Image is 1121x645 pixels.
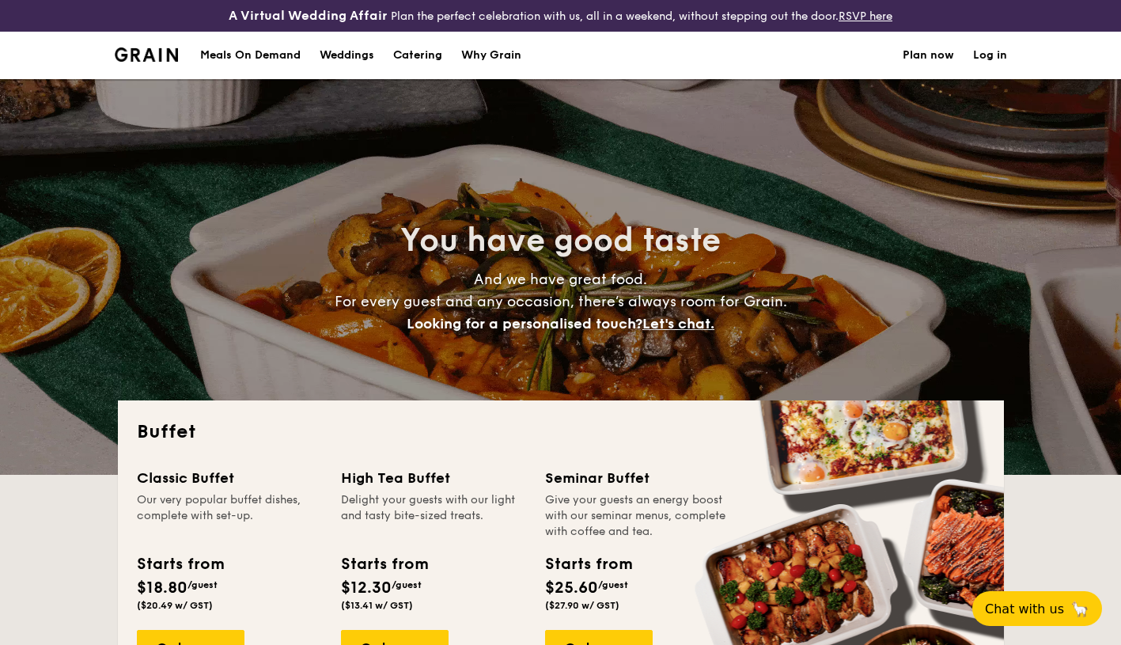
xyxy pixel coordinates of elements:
[392,579,422,590] span: /guest
[598,579,628,590] span: /guest
[545,467,730,489] div: Seminar Buffet
[642,315,714,332] span: Let's chat.
[545,600,619,611] span: ($27.90 w/ GST)
[903,32,954,79] a: Plan now
[320,32,374,79] div: Weddings
[341,467,526,489] div: High Tea Buffet
[310,32,384,79] a: Weddings
[341,600,413,611] span: ($13.41 w/ GST)
[191,32,310,79] a: Meals On Demand
[115,47,179,62] img: Grain
[137,579,187,598] span: $18.80
[137,552,223,576] div: Starts from
[341,579,392,598] span: $12.30
[407,315,642,332] span: Looking for a personalised touch?
[200,32,301,79] div: Meals On Demand
[137,419,985,445] h2: Buffet
[461,32,521,79] div: Why Grain
[985,601,1064,617] span: Chat with us
[545,579,598,598] span: $25.60
[973,32,1007,79] a: Log in
[384,32,452,79] a: Catering
[545,492,730,540] div: Give your guests an energy boost with our seminar menus, complete with coffee and tea.
[137,600,213,611] span: ($20.49 w/ GST)
[972,591,1102,626] button: Chat with us🦙
[393,32,442,79] h1: Catering
[229,6,388,25] h4: A Virtual Wedding Affair
[839,9,892,23] a: RSVP here
[187,579,218,590] span: /guest
[137,467,322,489] div: Classic Buffet
[400,222,721,260] span: You have good taste
[115,47,179,62] a: Logotype
[1070,600,1089,618] span: 🦙
[341,552,427,576] div: Starts from
[545,552,631,576] div: Starts from
[452,32,531,79] a: Why Grain
[335,271,787,332] span: And we have great food. For every guest and any occasion, there’s always room for Grain.
[137,492,322,540] div: Our very popular buffet dishes, complete with set-up.
[187,6,934,25] div: Plan the perfect celebration with us, all in a weekend, without stepping out the door.
[341,492,526,540] div: Delight your guests with our light and tasty bite-sized treats.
